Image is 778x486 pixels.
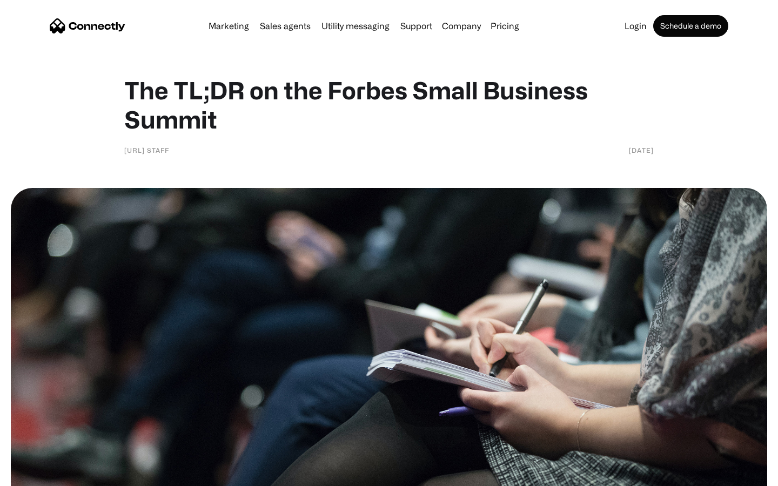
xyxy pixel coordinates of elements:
[124,76,654,134] h1: The TL;DR on the Forbes Small Business Summit
[317,22,394,30] a: Utility messaging
[442,18,481,33] div: Company
[124,145,169,156] div: [URL] Staff
[620,22,651,30] a: Login
[22,467,65,482] ul: Language list
[439,18,484,33] div: Company
[486,22,524,30] a: Pricing
[629,145,654,156] div: [DATE]
[256,22,315,30] a: Sales agents
[11,467,65,482] aside: Language selected: English
[653,15,728,37] a: Schedule a demo
[396,22,437,30] a: Support
[50,18,125,34] a: home
[204,22,253,30] a: Marketing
